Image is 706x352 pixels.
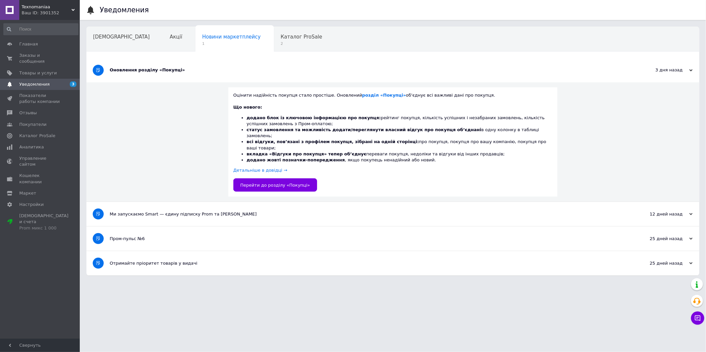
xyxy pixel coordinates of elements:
[19,190,36,196] span: Маркет
[247,127,539,138] span: в одну колонку в таблиці замовлень;
[19,110,37,116] span: Отзывы
[19,144,44,150] span: Аналитика
[19,173,61,185] span: Кошелек компании
[691,311,704,325] button: Чат с покупателем
[19,93,61,105] span: Показатели работы компании
[19,202,44,208] span: Настройки
[247,127,481,132] b: статус замовлення та можливість додати/переглянути власний відгук про покупця обʼєднані
[233,168,287,173] a: Детальніше в довідці →
[281,41,322,46] span: 2
[281,34,322,40] span: Каталог ProSale
[233,92,552,98] div: Оцінити надійність покупця стало простіше. Оновлений об'єднує всі важливі дані про покупця.
[100,6,149,14] h1: Уведомления
[110,211,626,217] div: Ми запускаємо Smart — єдину підписку Prom та [PERSON_NAME]
[202,41,261,46] span: 1
[110,260,626,266] div: Отримайте пріоритет товарів у видачі
[3,23,78,35] input: Поиск
[19,70,57,76] span: Товары и услуги
[70,81,76,87] span: 3
[19,41,38,47] span: Главная
[233,178,317,192] a: Перейти до розділу «Покупці»
[93,34,150,40] span: [DEMOGRAPHIC_DATA]
[247,151,366,156] b: вкладка «Відгуки про покупця» тепер обʼєднує
[19,52,61,64] span: Заказы и сообщения
[19,213,68,231] span: [DEMOGRAPHIC_DATA] и счета
[233,105,262,110] b: Що нового:
[19,225,68,231] div: Prom микс 1 000
[626,67,693,73] div: 3 дня назад
[362,93,406,98] a: розділ «Покупці»
[626,211,693,217] div: 12 дней назад
[626,260,693,266] div: 25 дней назад
[22,10,80,16] div: Ваш ID: 3901352
[247,157,345,162] b: додано жовті позначки-попередження
[170,34,182,40] span: Акції
[19,133,55,139] span: Каталог ProSale
[247,115,545,126] span: рейтинг покупця, кількість успішних і незабраних замовлень, кількість успішних замовлень з Пром-о...
[247,151,505,156] span: переваги покупця, недоліки та відгуки від інших продавців;
[202,34,261,40] span: Новини маркетплейсу
[19,122,47,128] span: Покупатели
[247,157,436,162] span: , якщо покупець ненадійний або новий.
[19,81,50,87] span: Уведомления
[110,67,626,73] div: Оновлення розділу «Покупці»
[626,236,693,242] div: 25 дней назад
[240,183,310,188] span: Перейти до розділу «Покупці»
[247,139,419,144] b: всі відгуки, пов’язані з профілем покупця, зібрані на одній сторінці:
[247,115,381,120] b: додано блок із ключовою інформацією про покупця:
[110,236,626,242] div: Пром-пульс №6
[19,155,61,167] span: Управление сайтом
[22,4,71,10] span: Texnomaniaa
[247,139,546,150] span: про покупця, покупця про вашу компанію, покупця про ваші товари;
